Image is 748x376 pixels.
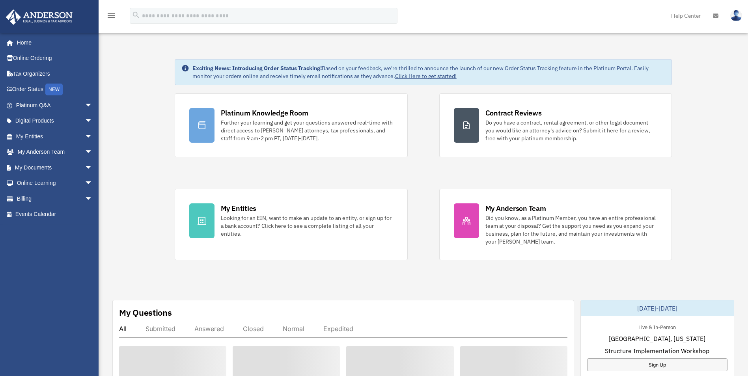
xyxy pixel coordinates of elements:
span: Structure Implementation Workshop [605,346,709,356]
div: Looking for an EIN, want to make an update to an entity, or sign up for a bank account? Click her... [221,214,393,238]
div: Closed [243,325,264,333]
a: Platinum Knowledge Room Further your learning and get your questions answered real-time with dire... [175,93,408,157]
div: Platinum Knowledge Room [221,108,308,118]
div: Answered [194,325,224,333]
div: Expedited [323,325,353,333]
i: search [132,11,140,19]
span: [GEOGRAPHIC_DATA], [US_STATE] [609,334,705,343]
img: User Pic [730,10,742,21]
div: Further your learning and get your questions answered real-time with direct access to [PERSON_NAM... [221,119,393,142]
i: menu [106,11,116,20]
div: Contract Reviews [485,108,542,118]
span: arrow_drop_down [85,113,101,129]
a: Home [6,35,101,50]
a: Sign Up [587,358,727,371]
div: Did you know, as a Platinum Member, you have an entire professional team at your disposal? Get th... [485,214,658,246]
div: My Entities [221,203,256,213]
div: All [119,325,127,333]
a: My Documentsarrow_drop_down [6,160,104,175]
span: arrow_drop_down [85,191,101,207]
span: arrow_drop_down [85,175,101,192]
div: NEW [45,84,63,95]
div: My Anderson Team [485,203,546,213]
a: Events Calendar [6,207,104,222]
a: Contract Reviews Do you have a contract, rental agreement, or other legal document you would like... [439,93,672,157]
a: Online Learningarrow_drop_down [6,175,104,191]
div: [DATE]-[DATE] [581,300,734,316]
a: menu [106,14,116,20]
div: My Questions [119,307,172,318]
a: My Anderson Teamarrow_drop_down [6,144,104,160]
a: Digital Productsarrow_drop_down [6,113,104,129]
div: Submitted [145,325,175,333]
img: Anderson Advisors Platinum Portal [4,9,75,25]
a: Online Ordering [6,50,104,66]
a: Click Here to get started! [395,73,457,80]
a: My Entitiesarrow_drop_down [6,128,104,144]
div: Do you have a contract, rental agreement, or other legal document you would like an attorney's ad... [485,119,658,142]
strong: Exciting News: Introducing Order Status Tracking! [192,65,322,72]
a: Platinum Q&Aarrow_drop_down [6,97,104,113]
a: Order StatusNEW [6,82,104,98]
div: Normal [283,325,304,333]
a: Billingarrow_drop_down [6,191,104,207]
span: arrow_drop_down [85,144,101,160]
span: arrow_drop_down [85,97,101,114]
a: My Entities Looking for an EIN, want to make an update to an entity, or sign up for a bank accoun... [175,189,408,260]
a: My Anderson Team Did you know, as a Platinum Member, you have an entire professional team at your... [439,189,672,260]
div: Based on your feedback, we're thrilled to announce the launch of our new Order Status Tracking fe... [192,64,666,80]
span: arrow_drop_down [85,128,101,145]
span: arrow_drop_down [85,160,101,176]
div: Live & In-Person [632,322,682,331]
a: Tax Organizers [6,66,104,82]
